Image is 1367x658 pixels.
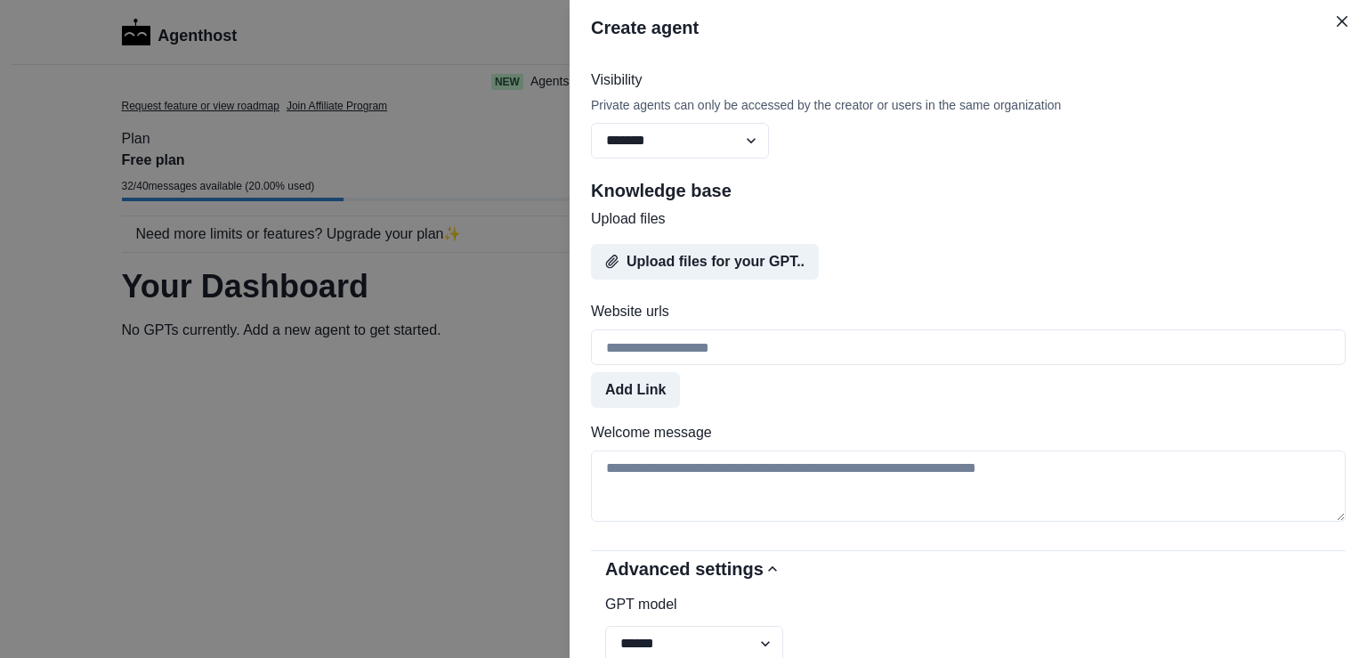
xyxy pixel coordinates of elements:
[605,558,764,580] h2: Advanced settings
[591,372,680,408] button: Add Link
[1328,7,1356,36] button: Close
[591,551,1346,587] button: Advanced settings
[591,301,1335,322] label: Website urls
[605,594,1321,615] label: GPT model
[591,69,1335,91] label: Visibility
[591,208,1335,230] label: Upload files
[591,422,1335,443] label: Welcome message
[591,98,1346,112] div: Private agents can only be accessed by the creator or users in the same organization
[591,180,1346,201] h2: Knowledge base
[591,244,819,280] button: Upload files for your GPT..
